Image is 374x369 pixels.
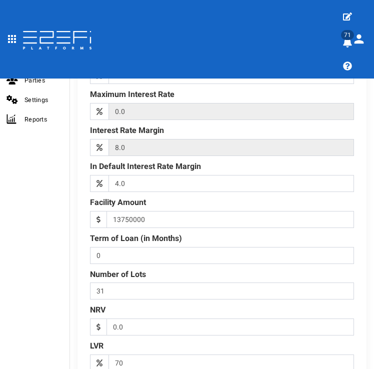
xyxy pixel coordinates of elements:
[90,304,105,316] label: NRV
[24,94,61,105] span: Settings
[108,103,354,120] input: Maximum Interest Rate
[108,175,354,192] input: In Default Interest Rate Margin
[90,247,354,264] input: Term of Loan
[90,282,354,299] input: Number of Lots
[90,89,174,100] label: Maximum Interest Rate
[90,161,201,172] label: In Default Interest Rate Margin
[106,211,354,228] input: Facility Amount
[90,233,182,244] label: Term of Loan (in Months)
[90,340,103,352] label: LVR
[106,318,354,335] input: NRV
[24,74,61,86] span: Parties
[24,113,61,125] span: Reports
[90,197,146,208] label: Facility Amount
[90,269,146,280] label: Number of Lots
[108,139,354,156] input: Interest Rate Margin
[90,125,164,136] label: Interest Rate Margin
